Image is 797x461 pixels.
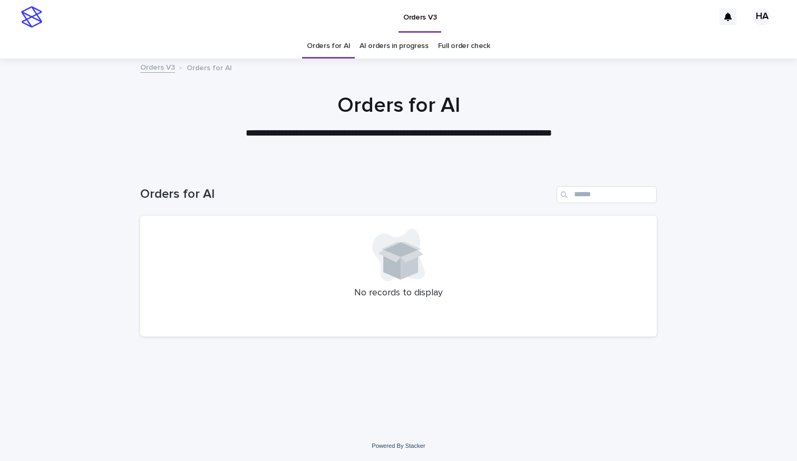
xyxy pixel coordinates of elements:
div: HA [754,8,771,25]
h1: Orders for AI [140,93,657,118]
p: Orders for AI [187,61,232,73]
a: Orders V3 [140,61,175,73]
a: Orders for AI [307,34,350,59]
input: Search [557,186,657,203]
a: Full order check [438,34,490,59]
img: stacker-logo-s-only.png [21,6,42,27]
p: No records to display [153,287,644,299]
a: Powered By Stacker [372,443,425,449]
a: AI orders in progress [359,34,429,59]
h1: Orders for AI [140,187,552,202]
